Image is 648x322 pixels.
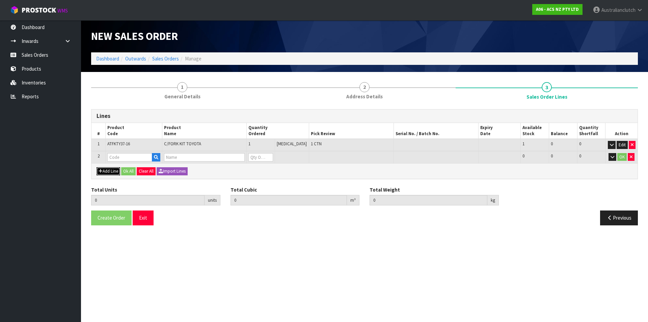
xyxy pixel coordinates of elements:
[96,55,119,62] a: Dashboard
[231,186,257,193] label: Total Cubic
[98,141,100,147] span: 1
[309,123,394,139] th: Pick Review
[91,123,106,139] th: #
[551,153,553,159] span: 0
[97,167,120,175] button: Add Line
[579,153,581,159] span: 0
[370,195,487,205] input: Total Weight
[579,141,581,147] span: 0
[577,123,605,139] th: Quantity Shortfall
[125,55,146,62] a: Outwards
[600,210,638,225] button: Previous
[164,153,245,162] input: Name
[177,82,187,92] span: 1
[10,6,19,14] img: cube-alt.png
[605,123,638,139] th: Action
[107,153,152,162] input: Code
[133,210,154,225] button: Exit
[479,123,521,139] th: Expiry Date
[231,195,347,205] input: Total Cubic
[551,141,553,147] span: 0
[164,141,201,147] span: C/FORK KIT TOYOTA
[121,167,136,175] button: Ok All
[91,195,205,205] input: Total Units
[157,167,188,175] button: Import Lines
[162,123,247,139] th: Product Name
[617,153,627,161] button: OK
[526,93,567,100] span: Sales Order Lines
[370,186,400,193] label: Total Weight
[359,82,370,92] span: 2
[98,153,100,159] span: 2
[248,141,250,147] span: 1
[22,6,56,15] span: ProStock
[91,210,132,225] button: Create Order
[601,7,636,13] span: Australianclutch
[277,141,307,147] span: [MEDICAL_DATA]
[536,6,579,12] strong: A06 - ACS NZ PTY LTD
[549,123,577,139] th: Balance
[107,141,130,147] span: ATFKTY37-16
[164,93,200,100] span: General Details
[106,123,162,139] th: Product Code
[521,123,549,139] th: Available Stock
[98,215,125,221] span: Create Order
[394,123,479,139] th: Serial No. / Batch No.
[247,123,309,139] th: Quantity Ordered
[311,141,322,147] span: 1 CTN
[522,153,524,159] span: 0
[617,141,628,149] button: Edit
[487,195,499,206] div: kg
[137,167,156,175] button: Clear All
[542,82,552,92] span: 3
[347,195,359,206] div: m³
[91,29,178,43] span: New Sales Order
[57,7,68,14] small: WMS
[91,186,117,193] label: Total Units
[185,55,201,62] span: Manage
[152,55,179,62] a: Sales Orders
[97,113,632,119] h3: Lines
[346,93,383,100] span: Address Details
[248,153,273,162] input: Qty Ordered
[205,195,220,206] div: units
[522,141,524,147] span: 1
[91,104,638,230] span: Sales Order Lines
